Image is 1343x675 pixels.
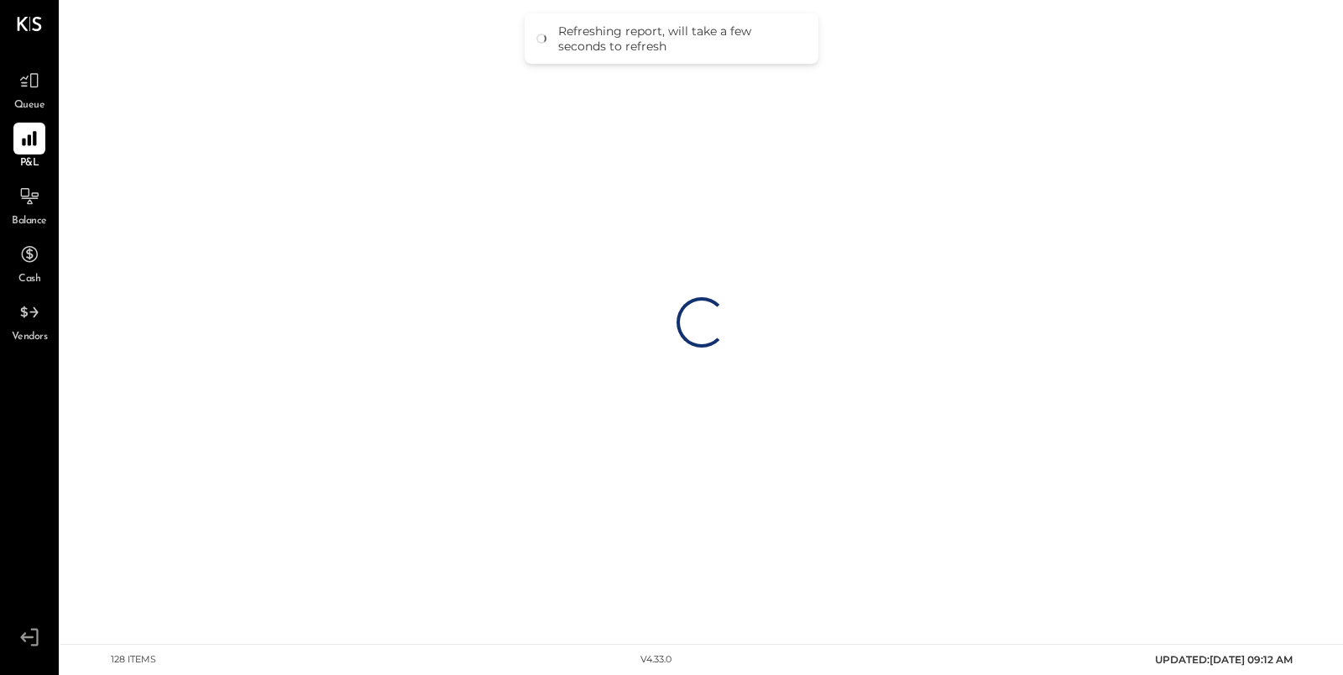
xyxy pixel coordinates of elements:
[12,330,48,345] span: Vendors
[20,156,39,171] span: P&L
[558,24,802,54] div: Refreshing report, will take a few seconds to refresh
[18,272,40,287] span: Cash
[1155,653,1293,666] span: UPDATED: [DATE] 09:12 AM
[1,123,58,171] a: P&L
[1,238,58,287] a: Cash
[1,181,58,229] a: Balance
[1,296,58,345] a: Vendors
[111,653,156,667] div: 128 items
[1,65,58,113] a: Queue
[640,653,671,667] div: v 4.33.0
[14,98,45,113] span: Queue
[12,214,47,229] span: Balance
